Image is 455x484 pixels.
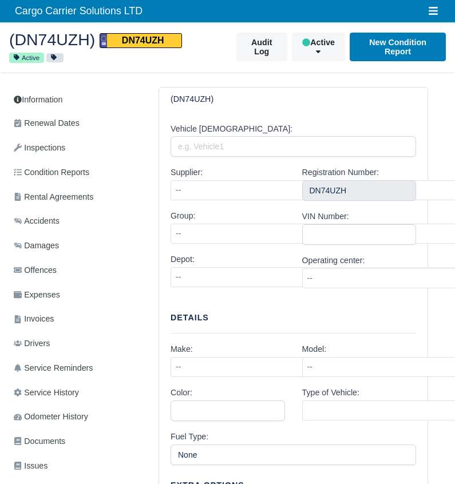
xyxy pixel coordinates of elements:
[171,386,192,399] label: Color:
[14,459,48,473] span: Issues
[171,253,195,266] label: Depot:
[350,33,446,61] button: New Condition Report
[14,386,79,399] span: Service History
[14,215,60,228] span: Accidents
[14,337,50,350] span: Drivers
[171,166,203,179] label: Supplier:
[9,455,141,477] a: Issues
[421,3,446,19] button: Toggle navigation
[9,357,141,379] a: Service Reminders
[171,136,416,157] input: e.g. Vehicle1
[14,191,93,204] span: Rental Agreements
[171,209,196,223] label: Group:
[14,166,89,179] span: Condition Reports
[250,352,455,484] iframe: Chat Widget
[9,382,141,404] a: Service History
[9,332,141,355] a: Drivers
[9,259,141,281] a: Offences
[302,254,365,267] label: Operating center:
[292,33,345,61] button: Active
[14,312,54,326] span: Invoices
[171,122,292,136] label: Vehicle [DEMOGRAPHIC_DATA]:
[9,53,44,63] small: Active
[9,406,141,428] a: Odometer History
[9,112,141,134] a: Renewal Dates
[171,430,208,443] label: Fuel Type:
[14,435,65,448] span: Documents
[302,180,417,201] input: Vehicle number plate, model/make will be populated automatically!
[14,410,88,423] span: Odometer History
[100,33,182,48] span: DN74UZH
[236,33,288,61] button: Audit Log
[9,89,141,110] a: Information
[171,313,209,322] strong: Details
[9,161,141,184] a: Condition Reports
[14,264,57,277] span: Offences
[302,166,379,179] label: Registration Number:
[9,186,141,208] a: Rental Agreements
[9,31,219,48] h2: (DN74UZH)
[14,117,80,130] span: Renewal Dates
[14,288,60,301] span: Expenses
[9,308,141,330] a: Invoices
[9,210,141,232] a: Accidents
[302,343,327,356] label: Model:
[171,343,193,356] label: Make:
[9,137,141,159] a: Inspections
[14,141,65,154] span: Inspections
[9,235,141,257] a: Damages
[9,284,141,306] a: Expenses
[14,239,59,252] span: Damages
[9,430,141,453] a: Documents
[171,94,213,104] h6: (DN74UZH)
[302,210,349,223] label: VIN Number:
[14,362,93,375] span: Service Reminders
